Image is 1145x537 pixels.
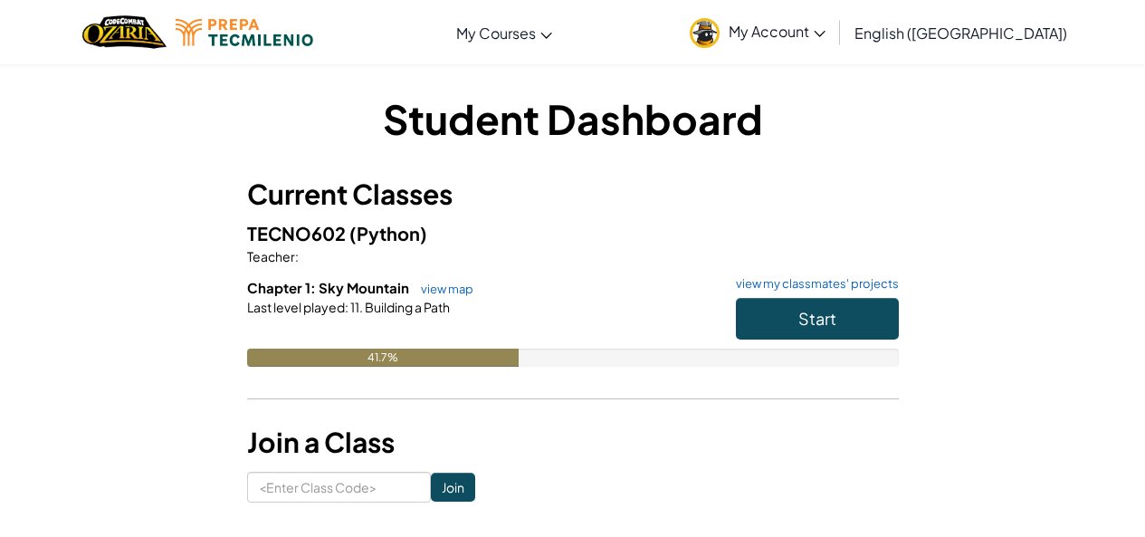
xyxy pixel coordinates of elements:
a: My Account [681,4,835,61]
span: Chapter 1: Sky Mountain [247,279,412,296]
img: Tecmilenio logo [176,19,313,46]
div: 41.7% [247,349,519,367]
span: Last level played [247,299,345,315]
span: TECNO602 [247,222,349,245]
h3: Current Classes [247,174,899,215]
span: : [345,299,348,315]
input: Join [431,473,475,502]
span: English ([GEOGRAPHIC_DATA]) [854,24,1067,43]
a: English ([GEOGRAPHIC_DATA]) [845,8,1076,57]
span: My Account [729,22,825,41]
h3: Join a Class [247,422,899,463]
a: view my classmates' projects [727,278,899,290]
span: Start [798,308,836,329]
img: Home [82,14,167,51]
span: (Python) [349,222,427,245]
a: view map [412,282,473,296]
a: My Courses [447,8,561,57]
input: <Enter Class Code> [247,472,431,503]
a: Ozaria by CodeCombat logo [82,14,167,51]
button: Start [736,298,899,340]
span: Teacher [247,248,295,264]
span: : [295,248,299,264]
span: Building a Path [363,299,450,315]
span: My Courses [456,24,536,43]
span: 11. [348,299,363,315]
img: avatar [690,18,720,48]
h1: Student Dashboard [247,91,899,147]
